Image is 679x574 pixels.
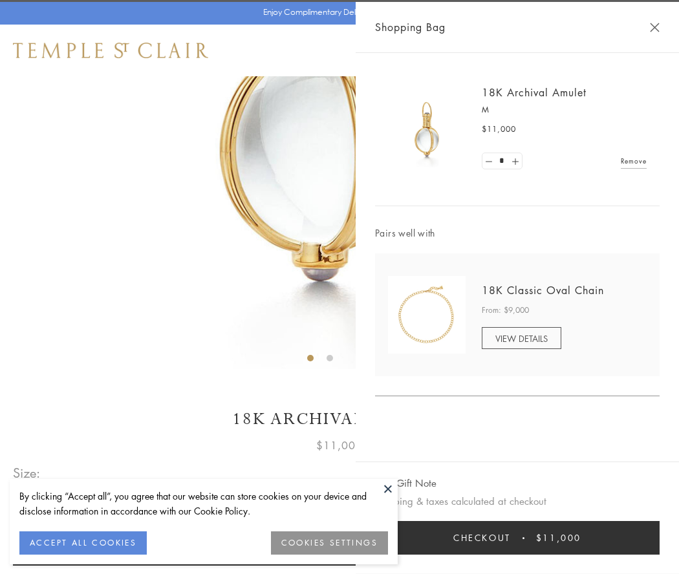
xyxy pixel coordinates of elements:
[375,475,436,491] button: Add Gift Note
[388,276,466,354] img: N88865-OV18
[375,521,660,555] button: Checkout $11,000
[482,327,561,349] a: VIEW DETAILS
[13,43,208,58] img: Temple St. Clair
[482,123,516,136] span: $11,000
[536,531,581,545] span: $11,000
[19,531,147,555] button: ACCEPT ALL COOKIES
[375,493,660,509] p: Shipping & taxes calculated at checkout
[453,531,511,545] span: Checkout
[375,226,660,240] span: Pairs well with
[19,489,388,518] div: By clicking “Accept all”, you agree that our website can store cookies on your device and disclos...
[388,90,466,168] img: 18K Archival Amulet
[482,283,604,297] a: 18K Classic Oval Chain
[271,531,388,555] button: COOKIES SETTINGS
[13,408,666,430] h1: 18K Archival Amulet
[482,304,529,317] span: From: $9,000
[508,153,521,169] a: Set quantity to 2
[650,23,660,32] button: Close Shopping Bag
[13,462,41,484] span: Size:
[621,154,647,168] a: Remove
[316,437,363,454] span: $11,000
[375,19,446,36] span: Shopping Bag
[482,103,647,116] p: M
[495,332,548,345] span: VIEW DETAILS
[263,6,410,19] p: Enjoy Complimentary Delivery & Returns
[482,85,587,100] a: 18K Archival Amulet
[482,153,495,169] a: Set quantity to 0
